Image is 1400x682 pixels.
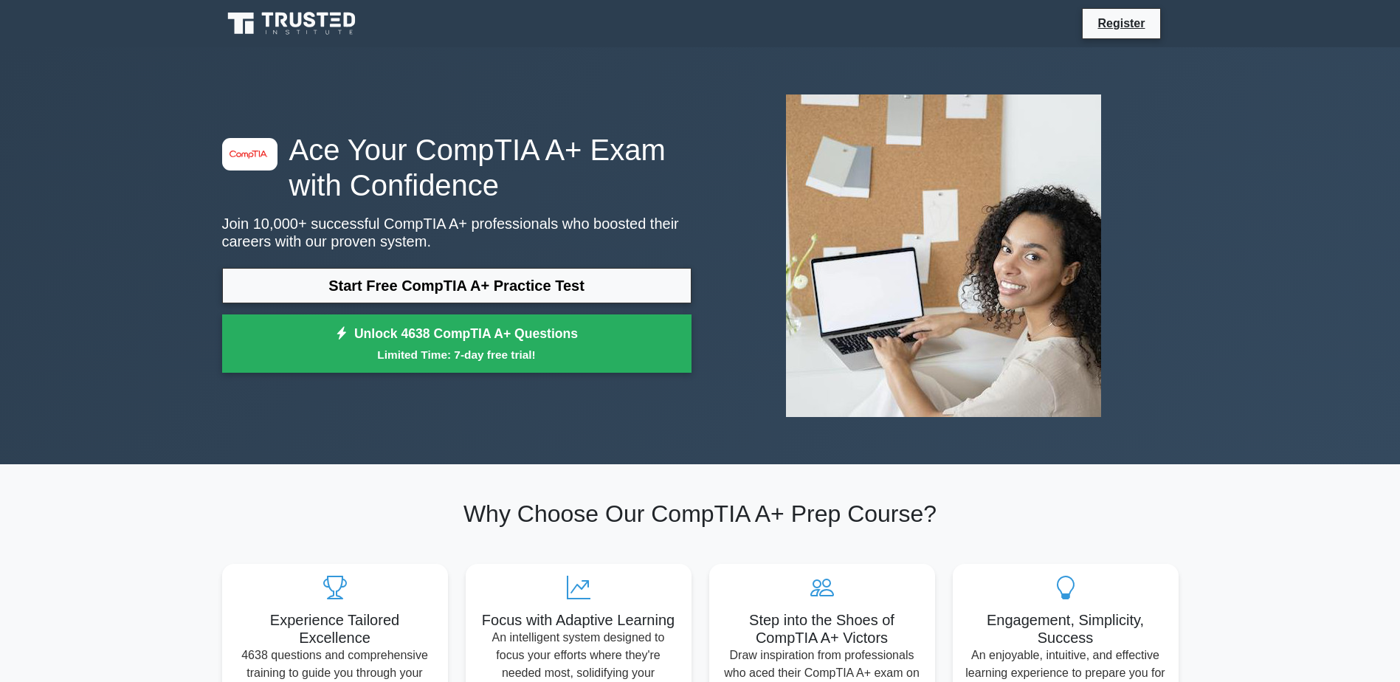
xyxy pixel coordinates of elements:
[222,215,692,250] p: Join 10,000+ successful CompTIA A+ professionals who boosted their careers with our proven system.
[222,314,692,373] a: Unlock 4638 CompTIA A+ QuestionsLimited Time: 7-day free trial!
[222,132,692,203] h1: Ace Your CompTIA A+ Exam with Confidence
[222,268,692,303] a: Start Free CompTIA A+ Practice Test
[241,346,673,363] small: Limited Time: 7-day free trial!
[1089,14,1154,32] a: Register
[721,611,923,647] h5: Step into the Shoes of CompTIA A+ Victors
[965,611,1167,647] h5: Engagement, Simplicity, Success
[234,611,436,647] h5: Experience Tailored Excellence
[477,611,680,629] h5: Focus with Adaptive Learning
[222,500,1179,528] h2: Why Choose Our CompTIA A+ Prep Course?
